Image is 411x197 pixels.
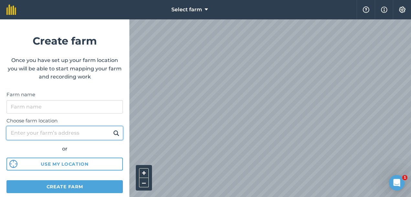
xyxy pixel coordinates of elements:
span: Select farm [171,6,202,14]
p: Once you have set up your farm location you will be able to start mapping your farm and recording... [6,56,123,81]
img: svg+xml;base64,PHN2ZyB4bWxucz0iaHR0cDovL3d3dy53My5vcmcvMjAwMC9zdmciIHdpZHRoPSIxOSIgaGVpZ2h0PSIyNC... [113,129,119,137]
button: + [139,168,149,178]
label: Farm name [6,91,123,98]
label: Choose farm location [6,117,123,125]
img: A cog icon [398,6,406,13]
img: A question mark icon [362,6,370,13]
iframe: Intercom live chat [389,175,405,191]
span: 1 [402,175,407,180]
div: or [6,145,123,153]
img: svg%3e [9,160,17,168]
input: Farm name [6,100,123,114]
input: Enter your farm’s address [6,126,123,140]
button: Create farm [6,180,123,193]
h1: Create farm [6,33,123,49]
button: Use my location [6,158,123,171]
button: – [139,178,149,187]
img: svg+xml;base64,PHN2ZyB4bWxucz0iaHR0cDovL3d3dy53My5vcmcvMjAwMC9zdmciIHdpZHRoPSIxNyIgaGVpZ2h0PSIxNy... [381,6,387,14]
img: fieldmargin Logo [6,5,16,15]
